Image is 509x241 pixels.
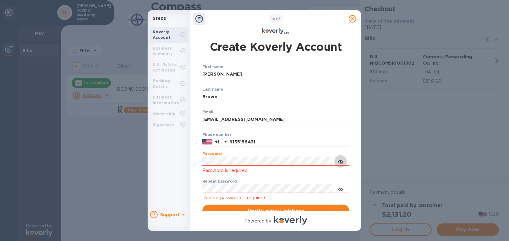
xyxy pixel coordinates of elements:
p: Powered by [244,218,271,224]
b: Banking Details [153,78,170,89]
input: Enter your last name [202,92,349,102]
b: Support [160,212,180,217]
p: Password is required [202,167,349,174]
img: US [202,138,212,145]
label: Last name [202,88,223,91]
b: Koverly Account [153,29,171,40]
button: Verify email address [202,205,349,217]
p: +1 [215,139,219,145]
b: Business Summary [153,46,173,56]
p: Repeat password is required [202,194,349,201]
span: Verify email address [207,207,344,215]
b: of 7 [271,17,281,21]
label: First name [202,65,223,69]
label: Password [202,152,222,156]
button: toggle password visibility [334,155,347,168]
h1: Create Koverly Account [210,39,342,55]
b: Signature [153,122,174,127]
label: Repeat password [202,179,237,183]
input: Email [202,115,349,124]
b: Business Information [153,95,179,105]
b: U.S. Patriot Act Notice [153,62,178,72]
button: toggle password visibility [334,183,347,195]
label: Phone number [202,133,231,137]
label: Email [202,110,213,114]
span: 1 [271,17,273,21]
b: Ownership [153,111,176,116]
input: Enter your first name [202,70,349,79]
b: Steps [153,16,166,21]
